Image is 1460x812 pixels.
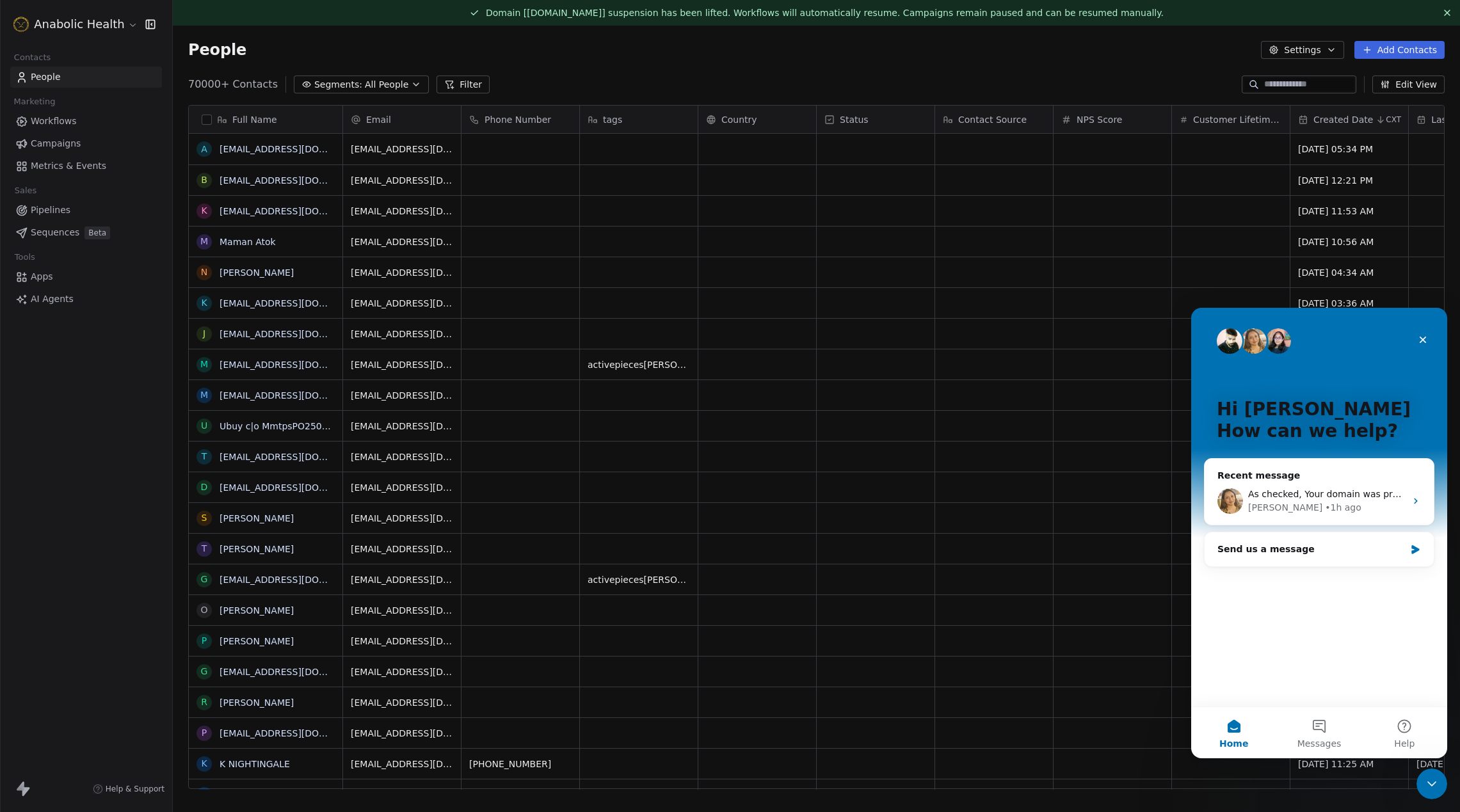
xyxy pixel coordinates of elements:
[202,542,207,555] div: T
[351,297,453,310] span: [EMAIL_ADDRESS][DOMAIN_NAME]
[461,106,579,133] div: Phone Number
[13,224,243,259] div: Send us a message
[1313,113,1373,126] span: Created Date
[10,67,162,88] a: People
[220,20,243,44] div: Close
[8,48,56,67] span: Contacts
[9,248,40,267] span: Tools
[84,227,110,239] span: Beta
[220,206,376,216] a: [EMAIL_ADDRESS][DOMAIN_NAME]
[698,106,816,133] div: Country
[10,111,162,132] a: Workflows
[220,728,376,738] a: [EMAIL_ADDRESS][DOMAIN_NAME]
[188,40,246,60] span: People
[220,421,373,431] a: Ubuy c|o MmtpsPO250092199227
[201,173,207,187] div: b
[220,329,376,339] a: [EMAIL_ADDRESS][DOMAIN_NAME]
[588,358,690,371] span: activepieces [PERSON_NAME][URL] spin_the_wheel webhook
[220,360,376,370] a: [EMAIL_ADDRESS][DOMAIN_NAME]
[1298,758,1400,770] span: [DATE] 11:25 AM
[201,696,207,709] div: R
[351,328,453,340] span: [EMAIL_ADDRESS][DOMAIN_NAME]
[580,106,698,133] div: tags
[201,757,207,770] div: K
[351,205,453,218] span: [EMAIL_ADDRESS][DOMAIN_NAME]
[220,452,376,462] a: [EMAIL_ADDRESS][DOMAIN_NAME]
[57,193,131,207] div: [PERSON_NAME]
[200,358,208,371] div: m
[351,174,453,187] span: [EMAIL_ADDRESS][DOMAIN_NAME]
[351,543,453,555] span: [EMAIL_ADDRESS][DOMAIN_NAME]
[351,758,453,770] span: [EMAIL_ADDRESS][DOMAIN_NAME]
[57,181,715,191] span: As checked, Your domain was previously paused due to high bounces, and as a result, emails were n...
[366,113,391,126] span: Email
[189,134,343,790] div: grid
[351,696,453,709] span: [EMAIL_ADDRESS][DOMAIN_NAME]
[365,78,408,92] span: All People
[106,431,150,440] span: Messages
[220,390,376,401] a: [EMAIL_ADDRESS][DOMAIN_NAME]
[10,133,162,154] a: Campaigns
[469,758,572,770] span: [PHONE_NUMBER]
[351,727,453,740] span: [EMAIL_ADDRESS][DOMAIN_NAME]
[1298,143,1400,155] span: [DATE] 05:34 PM
[351,512,453,525] span: [EMAIL_ADDRESS][DOMAIN_NAME]
[1077,113,1122,126] span: NPS Score
[817,106,935,133] div: Status
[202,450,207,463] div: t
[8,92,61,111] span: Marketing
[351,604,453,617] span: [EMAIL_ADDRESS][DOMAIN_NAME]
[220,298,376,308] a: [EMAIL_ADDRESS][DOMAIN_NAME]
[220,697,294,708] a: [PERSON_NAME]
[1298,788,1400,801] span: [DATE] 06:53 AM
[220,790,376,800] a: [EMAIL_ADDRESS][DOMAIN_NAME]
[840,113,869,126] span: Status
[26,235,214,248] div: Send us a message
[220,575,376,585] a: [EMAIL_ADDRESS][DOMAIN_NAME]
[1298,297,1400,310] span: [DATE] 03:36 AM
[203,327,205,340] div: j
[1298,235,1400,248] span: [DATE] 10:56 AM
[1191,308,1447,758] iframe: Intercom live chat
[220,267,294,278] a: [PERSON_NAME]
[9,181,42,200] span: Sales
[351,358,453,371] span: [EMAIL_ADDRESS][DOMAIN_NAME]
[188,77,278,92] span: 70000+ Contacts
[351,635,453,648] span: [EMAIL_ADDRESS][DOMAIN_NAME]
[10,266,162,287] a: Apps
[28,431,57,440] span: Home
[486,8,1164,18] span: Domain [[DOMAIN_NAME]] suspension has been lifted. Workflows will automatically resume. Campaigns...
[1416,768,1447,799] iframe: Intercom live chat
[220,605,294,616] a: [PERSON_NAME]
[93,784,164,794] a: Help & Support
[1354,41,1445,59] button: Add Contacts
[1261,41,1344,59] button: Settings
[935,106,1053,133] div: Contact Source
[201,573,208,586] div: g
[189,106,342,133] div: Full Name
[10,155,162,177] a: Metrics & Events
[220,636,294,646] a: [PERSON_NAME]
[220,759,290,769] a: K NIGHTINGALE
[351,235,453,248] span: [EMAIL_ADDRESS][DOMAIN_NAME]
[351,420,453,433] span: [EMAIL_ADDRESS][DOMAIN_NAME]
[1193,113,1282,126] span: Customer Lifetime Value
[351,665,453,678] span: [EMAIL_ADDRESS][DOMAIN_NAME]
[201,419,207,433] div: U
[220,175,376,186] a: [EMAIL_ADDRESS][DOMAIN_NAME]
[201,665,208,678] div: g
[15,13,136,35] button: Anabolic Health
[958,113,1027,126] span: Contact Source
[220,513,294,523] a: [PERSON_NAME]
[437,76,490,93] button: Filter
[201,266,207,279] div: N
[201,143,207,156] div: a
[171,399,256,450] button: Help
